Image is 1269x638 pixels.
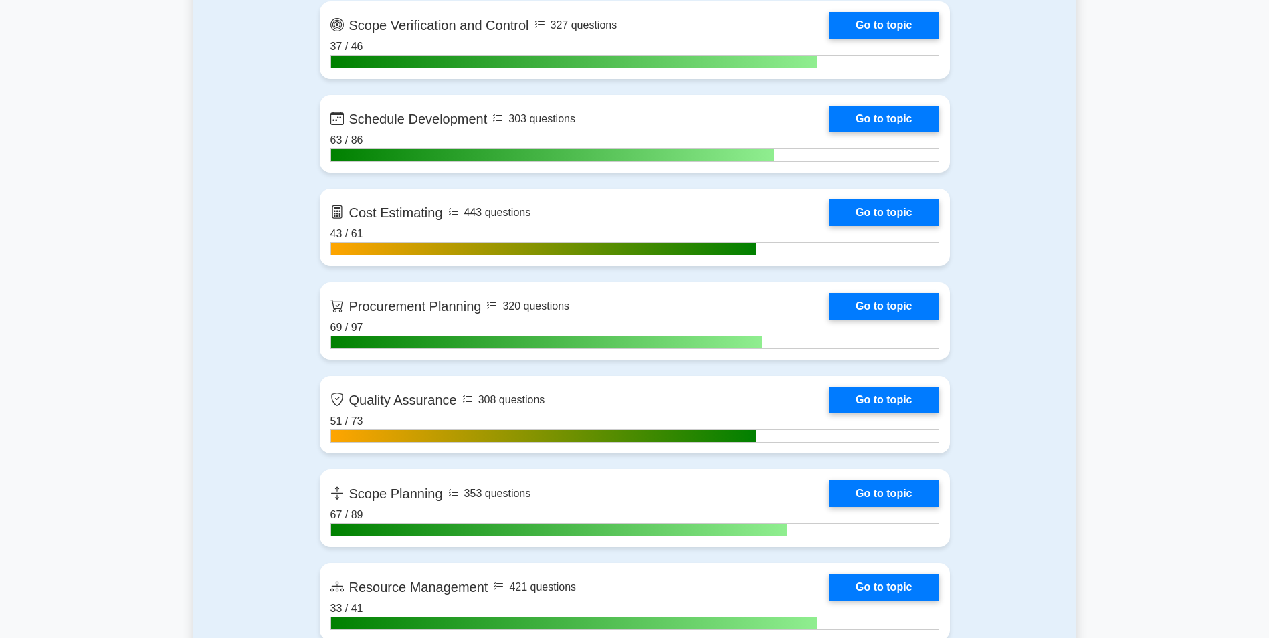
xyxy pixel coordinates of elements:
a: Go to topic [829,12,939,39]
a: Go to topic [829,387,939,413]
a: Go to topic [829,199,939,226]
a: Go to topic [829,293,939,320]
a: Go to topic [829,480,939,507]
a: Go to topic [829,106,939,132]
a: Go to topic [829,574,939,601]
